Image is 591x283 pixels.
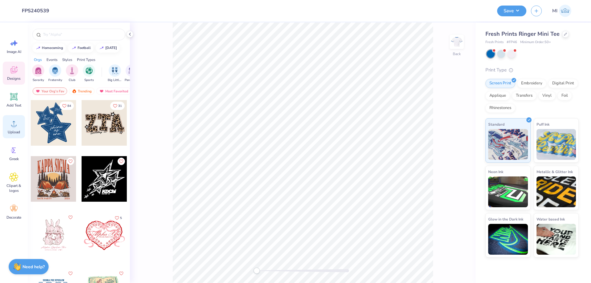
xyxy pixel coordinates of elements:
[537,224,576,255] img: Water based Ink
[485,103,515,113] div: Rhinestones
[34,57,42,63] div: Orgs
[125,78,139,83] span: Parent's Weekend
[35,67,42,74] img: Sorority Image
[46,57,58,63] div: Events
[537,168,573,175] span: Metallic & Glitter Ink
[488,216,523,222] span: Glow in the Dark Ink
[72,89,77,93] img: trending.gif
[35,89,40,93] img: most_fav.gif
[537,129,576,160] img: Puff Ink
[497,6,526,16] button: Save
[32,64,44,83] div: filter for Sorority
[67,104,71,107] span: 84
[32,64,44,83] button: filter button
[62,57,72,63] div: Styles
[42,31,121,38] input: Try "Alpha"
[125,64,139,83] button: filter button
[118,270,125,277] button: Like
[99,46,104,50] img: trend_line.gif
[48,64,62,83] button: filter button
[108,64,122,83] button: filter button
[9,156,19,161] span: Greek
[537,121,549,127] span: Puff Ink
[110,102,125,110] button: Like
[6,215,21,220] span: Decorate
[485,30,560,38] span: Fresh Prints Ringer Mini Tee
[108,78,122,83] span: Big Little Reveal
[7,76,21,81] span: Designs
[559,5,571,17] img: Mark Isaac
[485,40,504,45] span: Fresh Prints
[488,176,528,207] img: Neon Ink
[32,43,66,53] button: homecoming
[548,79,578,88] div: Digital Print
[453,51,461,57] div: Back
[83,64,95,83] div: filter for Sports
[507,40,517,45] span: # FP46
[451,36,463,48] img: Back
[66,64,78,83] button: filter button
[78,46,91,50] div: football
[69,78,75,83] span: Club
[52,67,58,74] img: Fraternity Image
[125,64,139,83] div: filter for Parent's Weekend
[112,214,125,222] button: Like
[488,224,528,255] img: Glow in the Dark Ink
[118,158,125,165] button: Like
[22,264,45,270] strong: Need help?
[66,64,78,83] div: filter for Club
[83,64,95,83] button: filter button
[36,46,41,50] img: trend_line.gif
[71,46,76,50] img: trend_line.gif
[68,43,94,53] button: football
[84,78,94,83] span: Sports
[537,216,565,222] span: Water based Ink
[69,87,94,95] div: Trending
[485,91,510,100] div: Applique
[96,87,131,95] div: Most Favorited
[537,176,576,207] img: Metallic & Glitter Ink
[512,91,537,100] div: Transfers
[485,79,515,88] div: Screen Print
[8,130,20,135] span: Upload
[67,214,74,221] button: Like
[128,67,135,74] img: Parent's Weekend Image
[7,49,21,54] span: Image AI
[105,46,117,50] div: halloween
[254,268,260,274] div: Accessibility label
[17,5,62,17] input: Untitled Design
[67,158,74,165] button: Like
[488,168,503,175] span: Neon Ink
[488,129,528,160] img: Standard
[120,216,122,220] span: 5
[99,89,104,93] img: most_fav.gif
[549,5,574,17] a: MI
[520,40,551,45] span: Minimum Order: 50 +
[67,270,74,277] button: Like
[48,64,62,83] div: filter for Fraternity
[485,67,579,74] div: Print Type
[42,46,63,50] div: homecoming
[96,43,120,53] button: [DATE]
[538,91,556,100] div: Vinyl
[557,91,572,100] div: Foil
[86,67,93,74] img: Sports Image
[77,57,95,63] div: Print Types
[517,79,546,88] div: Embroidery
[6,103,21,108] span: Add Text
[4,183,24,193] span: Clipart & logos
[33,87,67,95] div: Your Org's Fav
[488,121,505,127] span: Standard
[111,67,118,74] img: Big Little Reveal Image
[48,78,62,83] span: Fraternity
[118,104,122,107] span: 31
[33,78,44,83] span: Sorority
[108,64,122,83] div: filter for Big Little Reveal
[59,102,74,110] button: Like
[552,7,557,14] span: MI
[69,67,75,74] img: Club Image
